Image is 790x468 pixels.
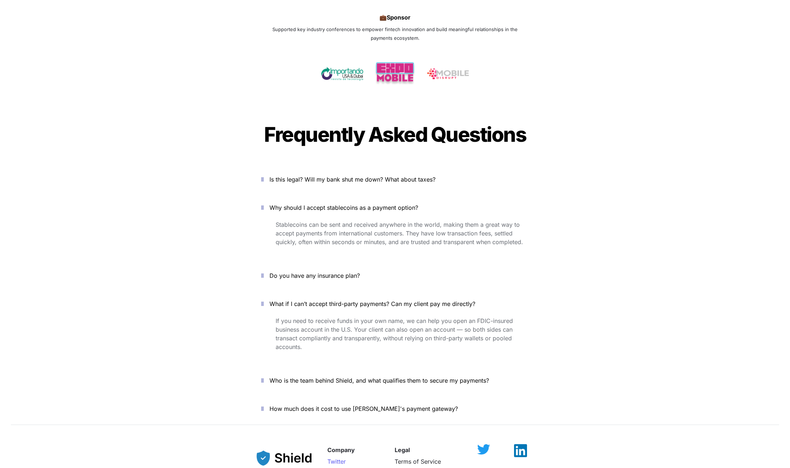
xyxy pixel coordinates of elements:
strong: Company [327,446,355,454]
span: What if I can’t accept third-party payments? Can my client pay me directly? [269,300,475,307]
div: Why should I accept stablecoins as a payment option? [250,219,540,259]
strong: Sponsor [387,14,411,21]
button: What if I can’t accept third-party payments? Can my client pay me directly? [250,293,540,315]
span: Frequently Asked Questions [264,122,526,147]
span: Do you have any insurance plan? [269,272,360,279]
span: If you need to receive funds in your own name, we can help you open an FDIC-insured business acco... [276,317,515,350]
strong: Legal [395,446,410,454]
button: Why should I accept stablecoins as a payment option? [250,196,540,219]
div: What if I can’t accept third-party payments? Can my client pay me directly? [250,315,540,363]
button: Is this legal? Will my bank shut me down? What about taxes? [250,168,540,191]
span: 💼 [379,14,387,21]
span: How much does it cost to use [PERSON_NAME]'s payment gateway? [269,405,458,412]
span: Why should I accept stablecoins as a payment option? [269,204,418,211]
button: Who is the team behind Shield, and what qualifies them to secure my payments? [250,369,540,392]
span: Stablecoins can be sent and received anywhere in the world, making them a great way to accept pay... [276,221,523,246]
span: Is this legal? Will my bank shut me down? What about taxes? [269,176,436,183]
span: Who is the team behind Shield, and what qualifies them to secure my payments? [269,377,489,384]
button: How much does it cost to use [PERSON_NAME]'s payment gateway? [250,397,540,420]
a: Twitter [327,458,346,465]
a: Terms of Service [395,458,441,465]
button: Do you have any insurance plan? [250,264,540,287]
span: Supported key industry conferences to empower fintech innovation and build meaningful relationshi... [272,26,519,41]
